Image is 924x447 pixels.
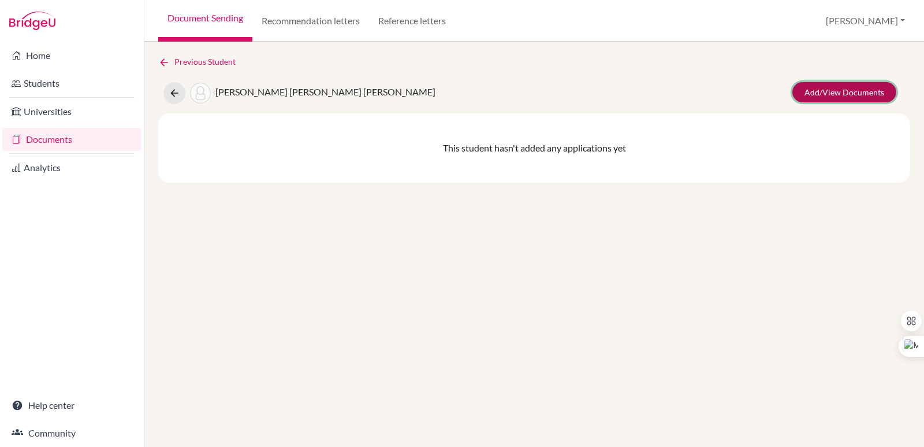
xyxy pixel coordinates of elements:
img: Bridge-U [9,12,55,30]
a: Analytics [2,156,141,179]
a: Students [2,72,141,95]
a: Help center [2,394,141,417]
a: Universities [2,100,141,123]
a: Documents [2,128,141,151]
a: Previous Student [158,56,245,68]
div: This student hasn't added any applications yet [158,113,910,183]
a: Home [2,44,141,67]
span: [PERSON_NAME] [PERSON_NAME] [PERSON_NAME] [215,86,435,97]
a: Add/View Documents [792,82,896,102]
button: [PERSON_NAME] [821,10,910,32]
a: Community [2,422,141,445]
